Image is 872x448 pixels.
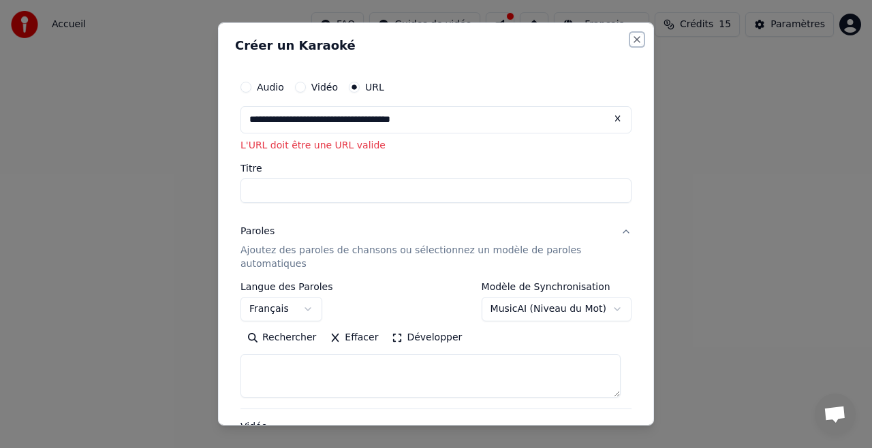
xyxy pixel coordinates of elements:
[240,139,632,153] p: L'URL doit être une URL valide
[240,163,632,173] label: Titre
[235,39,637,52] h2: Créer un Karaoké
[240,282,333,291] label: Langue des Paroles
[240,244,610,271] p: Ajoutez des paroles de chansons ou sélectionnez un modèle de paroles automatiques
[385,327,469,349] button: Développer
[240,282,632,409] div: ParolesAjoutez des paroles de chansons ou sélectionnez un modèle de paroles automatiques
[482,282,632,291] label: Modèle de Synchronisation
[240,327,323,349] button: Rechercher
[257,82,284,92] label: Audio
[311,82,338,92] label: Vidéo
[365,82,384,92] label: URL
[240,225,275,238] div: Paroles
[240,214,632,282] button: ParolesAjoutez des paroles de chansons ou sélectionnez un modèle de paroles automatiques
[323,327,385,349] button: Effacer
